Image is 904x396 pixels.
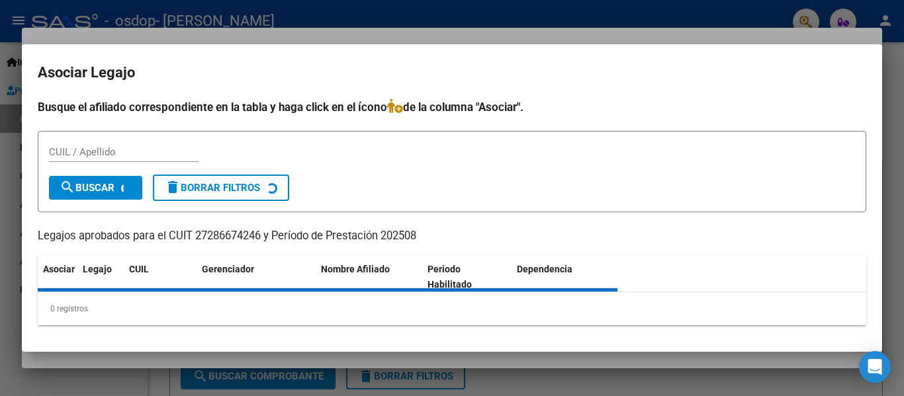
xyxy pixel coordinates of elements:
span: Legajo [83,264,112,274]
datatable-header-cell: Legajo [77,255,124,299]
span: Dependencia [517,264,572,274]
datatable-header-cell: Asociar [38,255,77,299]
span: Borrar Filtros [165,182,260,194]
span: Gerenciador [202,264,254,274]
datatable-header-cell: Gerenciador [197,255,316,299]
datatable-header-cell: Periodo Habilitado [422,255,512,299]
div: Open Intercom Messenger [859,351,891,383]
p: Legajos aprobados para el CUIT 27286674246 y Período de Prestación 202508 [38,228,866,245]
mat-icon: delete [165,179,181,195]
span: Periodo Habilitado [428,264,472,290]
datatable-header-cell: Nombre Afiliado [316,255,422,299]
span: CUIL [129,264,149,274]
h4: Busque el afiliado correspondiente en la tabla y haga click en el ícono de la columna "Asociar". [38,99,866,116]
span: Asociar [43,264,75,274]
datatable-header-cell: CUIL [124,255,197,299]
span: Nombre Afiliado [321,264,390,274]
mat-icon: search [60,179,75,195]
span: Buscar [60,182,114,194]
button: Borrar Filtros [153,175,289,201]
button: Buscar [49,176,142,200]
div: 0 registros [38,292,866,325]
h2: Asociar Legajo [38,60,866,85]
datatable-header-cell: Dependencia [512,255,618,299]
